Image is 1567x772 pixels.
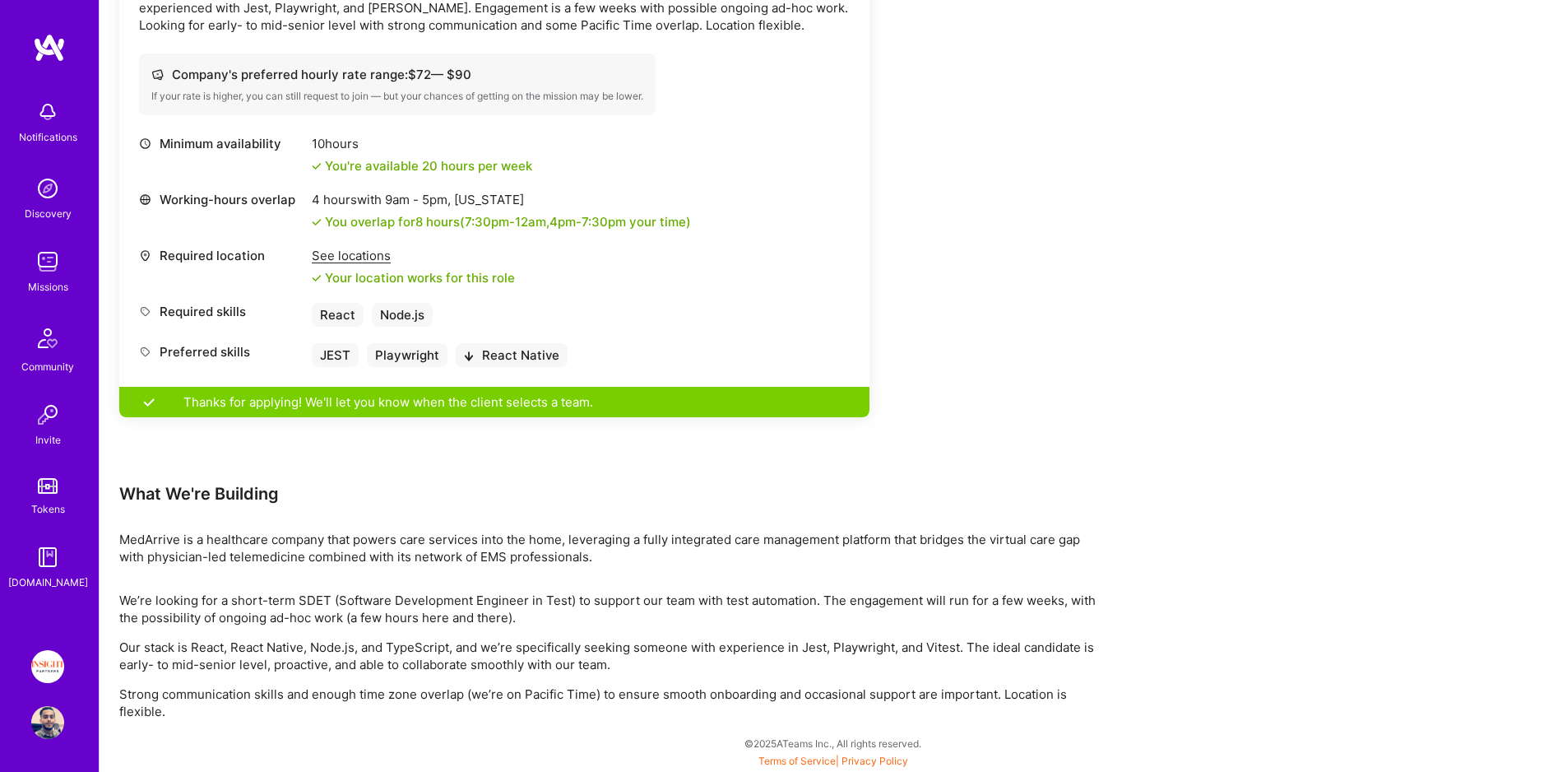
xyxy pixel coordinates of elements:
[465,214,546,230] span: 7:30pm - 12am
[312,191,691,208] div: 4 hours with [US_STATE]
[119,639,1106,673] p: Our stack is React, React Native, Node.js, and TypeScript, and we’re specifically seeking someone...
[312,157,532,174] div: You're available 20 hours per week
[21,358,74,375] div: Community
[119,387,869,417] div: Thanks for applying! We'll let you know when the client selects a team.
[312,135,532,152] div: 10 hours
[312,273,322,283] i: icon Check
[546,214,549,230] span: ,
[119,592,1106,626] p: We’re looking for a short-term SDET (Software Development Engineer in Test) to support our team w...
[758,755,836,767] a: Terms of Service
[139,247,304,264] div: Required location
[139,343,304,360] div: Preferred skills
[312,161,322,171] i: icon Check
[33,33,66,63] img: logo
[8,574,88,591] div: [DOMAIN_NAME]
[139,135,304,152] div: Minimum availability
[28,319,67,358] img: Community
[312,343,359,367] div: JEST
[151,66,643,83] div: Company's preferred hourly rate range: $ 72 — $ 90
[28,278,68,295] div: Missions
[325,213,691,230] div: You overlap for 8 hours ( your time)
[31,500,65,518] div: Tokens
[99,723,1567,764] div: © 2025 ATeams Inc., All rights reserved.
[139,249,151,262] i: icon Location
[27,650,68,683] a: Insight Partners: Data & AI - Sourcing
[25,205,72,222] div: Discovery
[372,303,433,327] div: Node.js
[139,303,304,320] div: Required skills
[151,68,164,81] i: icon Cash
[119,483,1106,505] div: What We're Building
[549,214,626,230] span: 4pm - 7:30pm
[31,706,64,739] img: User Avatar
[19,128,77,146] div: Notifications
[31,172,64,205] img: discovery
[31,398,64,431] img: Invite
[139,305,151,318] i: icon Tag
[38,478,58,494] img: tokens
[758,755,908,767] span: |
[312,217,322,227] i: icon Check
[367,343,447,367] div: Playwright
[31,650,64,683] img: Insight Partners: Data & AI - Sourcing
[119,686,1106,720] p: Strong communication skills and enough time zone overlap (we’re on Pacific Time) to ensure smooth...
[119,531,1106,565] div: MedArrive is a healthcare company that powers care services into the home, leveraging a fully int...
[841,755,908,767] a: Privacy Policy
[312,269,515,286] div: Your location works for this role
[35,431,61,449] div: Invite
[27,706,68,739] a: User Avatar
[456,343,568,367] div: React Native
[312,303,364,327] div: React
[139,193,151,206] i: icon World
[151,90,643,103] div: If your rate is higher, you can still request to join — but your chances of getting on the missio...
[139,191,304,208] div: Working-hours overlap
[312,247,515,264] div: See locations
[139,137,151,150] i: icon Clock
[139,346,151,358] i: icon Tag
[31,245,64,278] img: teamwork
[382,192,454,207] span: 9am - 5pm ,
[31,541,64,574] img: guide book
[464,351,474,361] i: icon BlackArrowDown
[31,95,64,128] img: bell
